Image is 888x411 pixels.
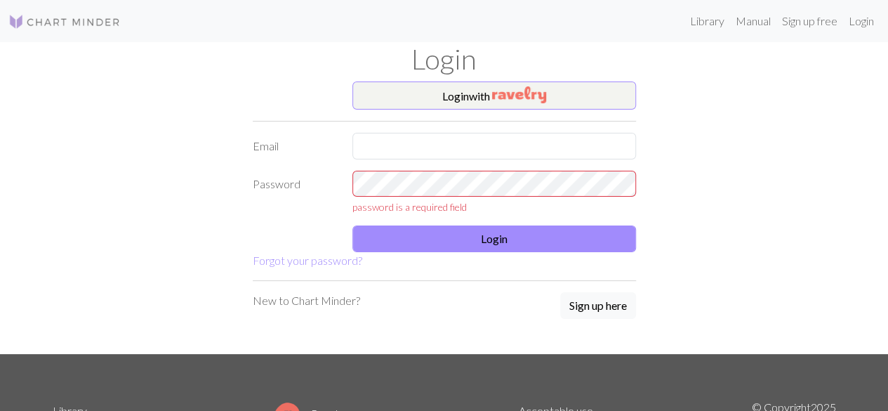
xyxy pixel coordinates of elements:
[44,42,844,76] h1: Login
[8,13,121,30] img: Logo
[560,292,636,319] button: Sign up here
[560,292,636,320] a: Sign up here
[253,292,360,309] p: New to Chart Minder?
[352,81,636,110] button: Loginwith
[492,86,546,103] img: Ravelry
[776,7,843,35] a: Sign up free
[244,133,345,159] label: Email
[730,7,776,35] a: Manual
[253,254,362,267] a: Forgot your password?
[843,7,880,35] a: Login
[352,226,636,252] button: Login
[244,171,345,214] label: Password
[684,7,730,35] a: Library
[352,200,636,214] div: password is a required field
